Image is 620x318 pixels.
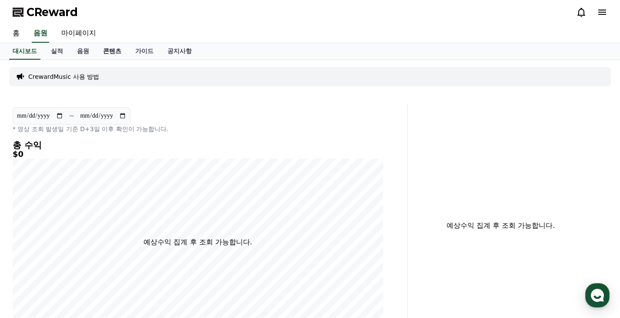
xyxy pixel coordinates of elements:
a: 홈 [3,246,57,267]
a: 음원 [70,43,96,60]
p: 예상수익 집계 후 조회 가능합니다. [143,237,252,247]
a: 대시보드 [9,43,40,60]
h5: $0 [13,150,383,159]
h4: 총 수익 [13,140,383,150]
p: 예상수익 집계 후 조회 가능합니다. [415,220,587,231]
a: 마이페이지 [54,24,103,43]
span: CReward [27,5,78,19]
a: 가이드 [128,43,160,60]
a: CrewardMusic 사용 방법 [28,72,99,81]
a: 음원 [32,24,49,43]
a: 설정 [112,246,167,267]
span: 대화 [80,259,90,266]
a: 콘텐츠 [96,43,128,60]
a: 실적 [44,43,70,60]
a: 대화 [57,246,112,267]
span: 홈 [27,259,33,266]
a: 공지사항 [160,43,199,60]
p: * 영상 조회 발생일 기준 D+3일 이후 확인이 가능합니다. [13,125,383,133]
a: 홈 [6,24,27,43]
span: 설정 [134,259,145,266]
p: ~ [69,111,74,121]
a: CReward [13,5,78,19]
